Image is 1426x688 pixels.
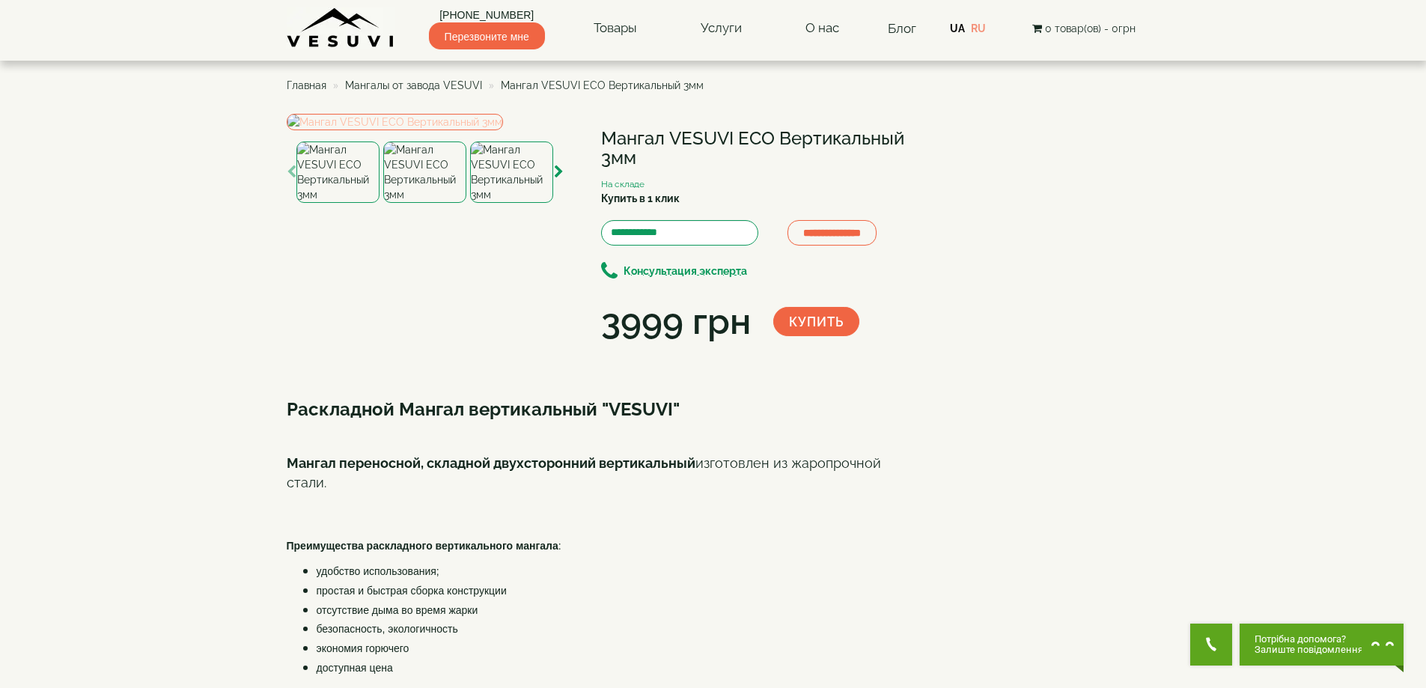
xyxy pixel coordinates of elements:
a: Главная [287,79,326,91]
font: простая и быстрая сборка конструкции [317,585,507,597]
font: Мангал VESUVI ECO Вертикальный 3мм [601,127,904,168]
font: Услуги [701,20,742,35]
a: Товары [579,11,652,46]
font: Купить [789,314,844,329]
a: Услуги [686,11,757,46]
a: Мангалы от завода VESUVI [345,79,482,91]
font: О нас [805,20,839,35]
font: : [558,540,561,552]
a: RU [971,22,986,34]
font: доступная цена [317,662,393,674]
font: Мангал переносной, складной двухсторонний вертикальный [287,455,695,471]
button: Chat button [1240,624,1404,666]
font: Раскладной Мангал вертикальный "VESUVI" [287,398,680,420]
font: 3999 грн [601,300,751,342]
button: 0 товар(ов) - 0грн [1028,20,1140,37]
span: Потрібна допомога? [1255,634,1363,645]
img: Мангал VESUVI ECO Вертикальный 3мм [383,141,466,203]
font: удобство использования; [317,565,439,577]
font: На складе [601,179,645,189]
font: Преимущества раскладного вертикального мангала [287,540,558,552]
a: [PHONE_NUMBER] [429,7,545,22]
font: [PHONE_NUMBER] [439,9,534,21]
font: Перезвоните мне [445,31,529,43]
button: Купить [773,307,859,336]
img: Мангал VESUVI ECO Вертикальный 3мм [287,114,503,130]
a: Блог [888,21,916,36]
span: Залиште повідомлення [1255,645,1363,655]
font: безопасность, экологичность [317,623,458,635]
img: Мангал VESUVI ECO Вертикальный 3мм [470,141,553,203]
button: Get Call button [1190,624,1232,666]
font: Консультация эксперта [624,266,747,278]
font: Мангал VESUVI ECO Вертикальный 3мм [501,79,704,91]
font: Купить в 1 клик [601,192,680,204]
img: Мангал VESUVI ECO Вертикальный 3мм [296,141,380,203]
img: Завод VESUVI [287,7,395,49]
font: изготовлен из жаропрочной стали. [287,455,881,490]
font: экономия горючего [317,642,409,654]
a: О нас [790,11,854,46]
font: 0 товар(ов) - 0грн [1045,22,1136,34]
font: отсутствие дыма во время жарки [317,604,478,616]
font: Товары [594,20,637,35]
a: UA [950,22,965,34]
